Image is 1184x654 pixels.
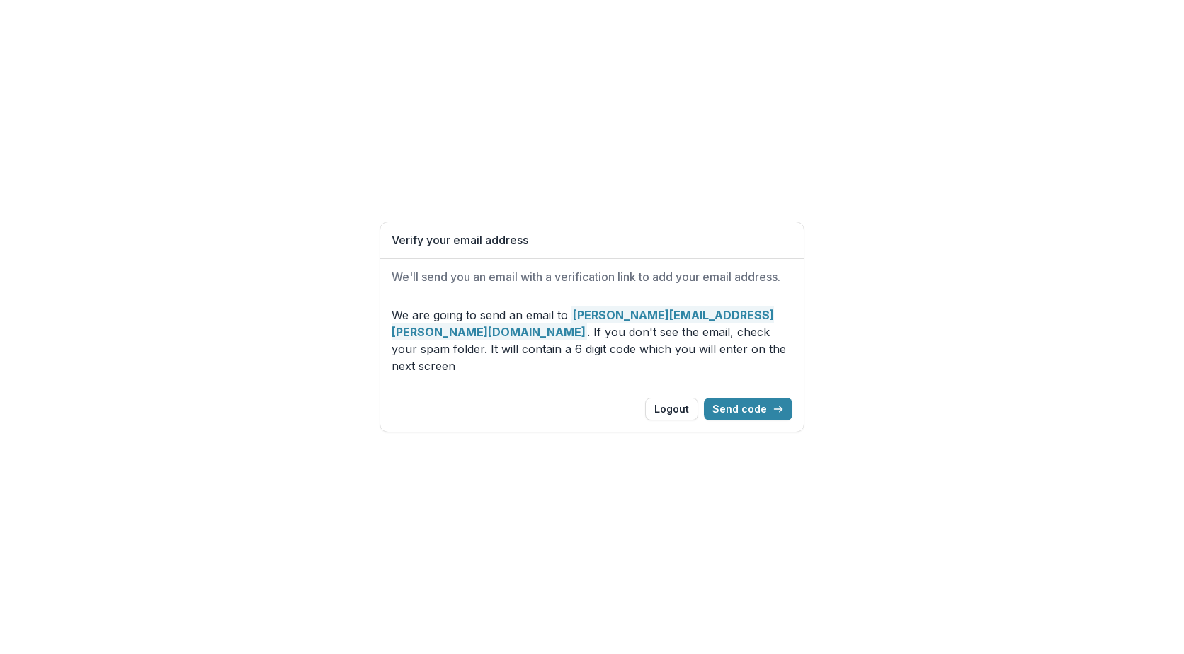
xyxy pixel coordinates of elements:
button: Send code [704,398,792,420]
h1: Verify your email address [392,234,792,247]
button: Logout [645,398,698,420]
strong: [PERSON_NAME][EMAIL_ADDRESS][PERSON_NAME][DOMAIN_NAME] [392,306,774,340]
h2: We'll send you an email with a verification link to add your email address. [392,270,792,284]
p: We are going to send an email to . If you don't see the email, check your spam folder. It will co... [392,306,792,374]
